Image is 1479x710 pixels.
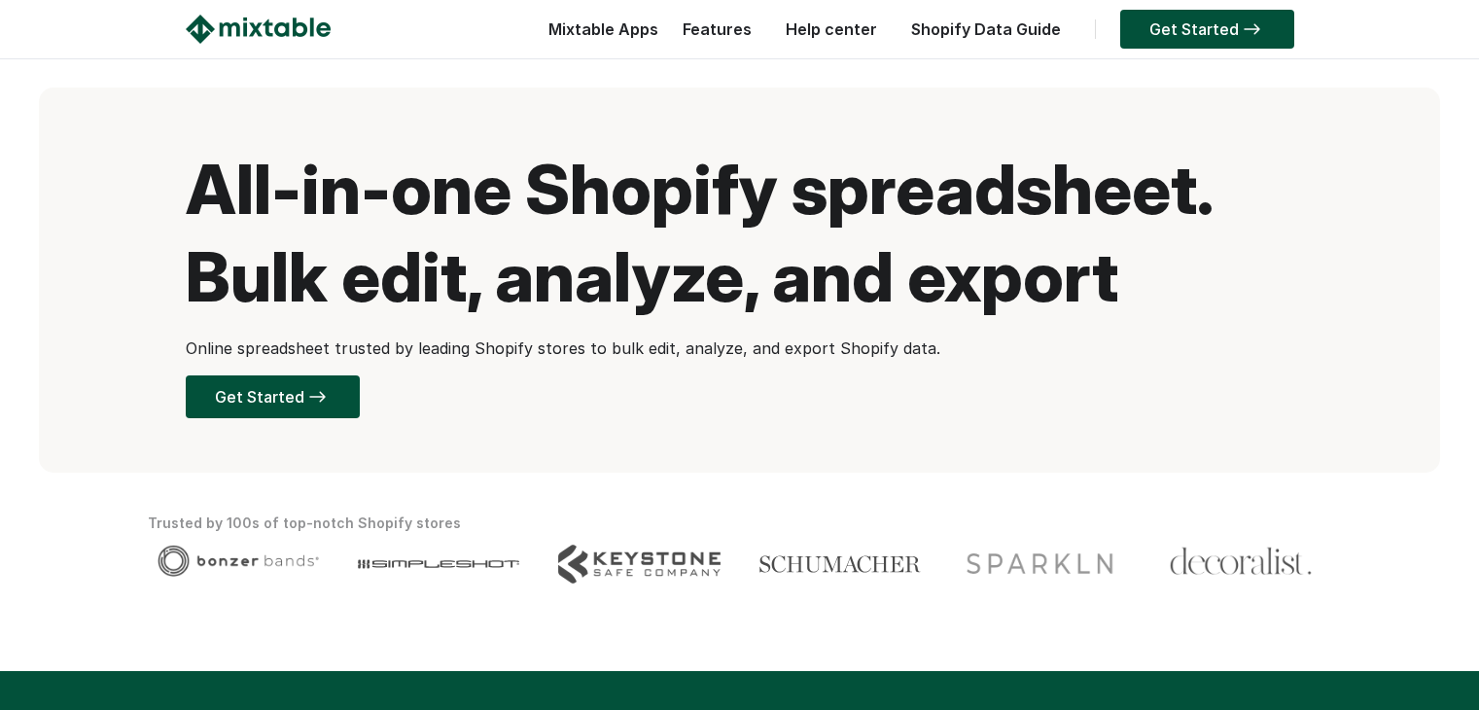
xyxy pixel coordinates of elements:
[539,15,658,53] div: Mixtable Apps
[759,545,921,584] img: Client logo
[186,146,1294,321] h1: All-in-one Shopify spreadsheet. Bulk edit, analyze, and export
[673,19,761,39] a: Features
[1169,545,1313,579] img: Client logo
[901,19,1071,39] a: Shopify Data Guide
[186,375,360,418] a: Get Started
[776,19,887,39] a: Help center
[148,512,1331,535] div: Trusted by 100s of top-notch Shopify stores
[960,545,1121,584] img: Client logo
[158,545,319,577] img: Client logo
[304,391,331,403] img: arrow-right.svg
[558,545,720,584] img: Client logo
[1239,23,1265,35] img: arrow-right.svg
[186,337,1294,360] p: Online spreadsheet trusted by leading Shopify stores to bulk edit, analyze, and export Shopify data.
[186,15,331,44] img: Mixtable logo
[358,545,519,584] img: Client logo
[1120,10,1294,49] a: Get Started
